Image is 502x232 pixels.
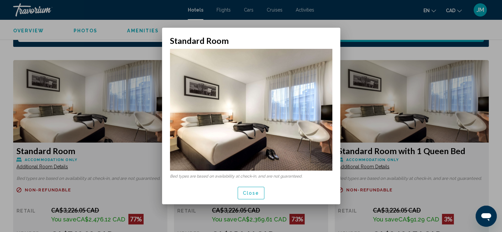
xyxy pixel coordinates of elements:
span: Close [243,191,259,196]
button: Close [238,187,265,199]
h2: Standard Room [170,36,332,46]
iframe: Bouton de lancement de la fenêtre de messagerie [476,206,497,227]
img: 7a75c3fb-bcaf-4f8e-aa29-adb08b4b3e2b.jpeg [170,49,332,171]
p: Bed types are based on availability at check-in, and are not guaranteed. [170,174,332,179]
